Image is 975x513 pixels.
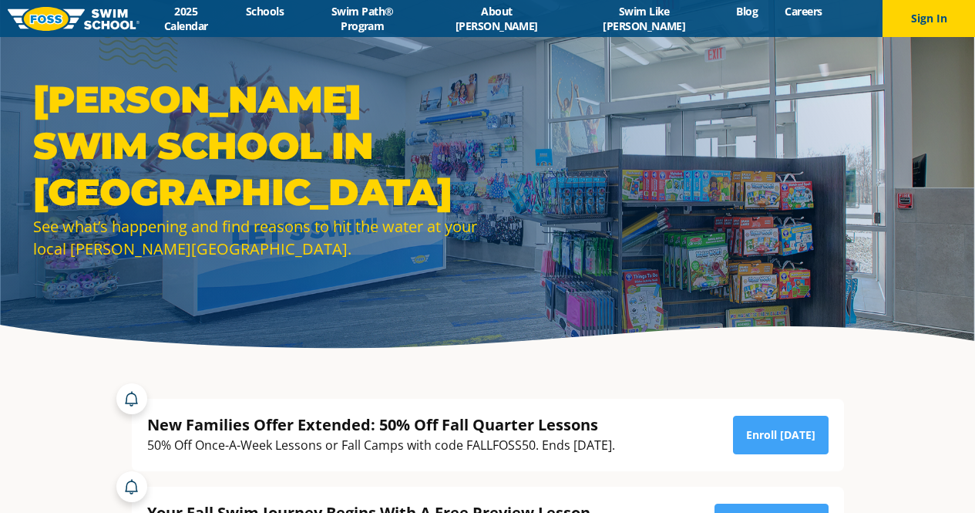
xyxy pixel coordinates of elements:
[147,435,615,456] div: 50% Off Once-A-Week Lessons or Fall Camps with code FALLFOSS50. Ends [DATE].
[428,4,566,33] a: About [PERSON_NAME]
[233,4,298,19] a: Schools
[147,414,615,435] div: New Families Offer Extended: 50% Off Fall Quarter Lessons
[140,4,233,33] a: 2025 Calendar
[723,4,772,19] a: Blog
[8,7,140,31] img: FOSS Swim School Logo
[772,4,835,19] a: Careers
[33,215,480,260] div: See what’s happening and find reasons to hit the water at your local [PERSON_NAME][GEOGRAPHIC_DATA].
[298,4,428,33] a: Swim Path® Program
[33,76,480,215] h1: [PERSON_NAME] Swim School in [GEOGRAPHIC_DATA]
[733,416,829,454] a: Enroll [DATE]
[566,4,723,33] a: Swim Like [PERSON_NAME]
